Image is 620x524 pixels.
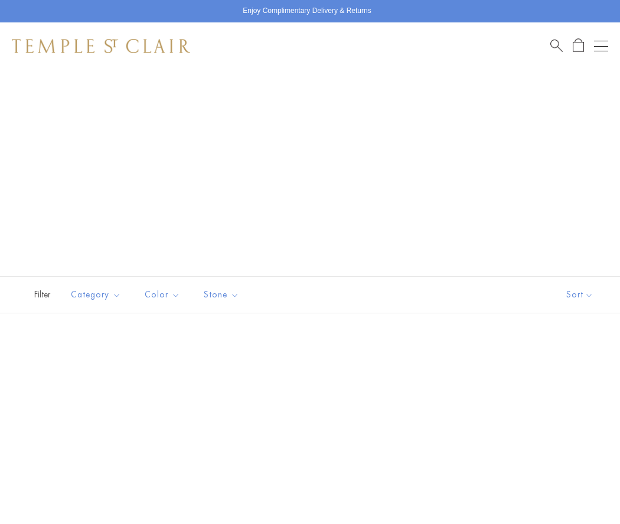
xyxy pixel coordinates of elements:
span: Color [139,287,189,302]
span: Category [65,287,130,302]
p: Enjoy Complimentary Delivery & Returns [243,5,371,17]
button: Color [136,281,189,308]
button: Stone [195,281,248,308]
span: Stone [198,287,248,302]
button: Open navigation [594,39,608,53]
a: Open Shopping Bag [573,38,584,53]
button: Category [62,281,130,308]
img: Temple St. Clair [12,39,190,53]
button: Show sort by [540,277,620,313]
a: Search [550,38,563,53]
